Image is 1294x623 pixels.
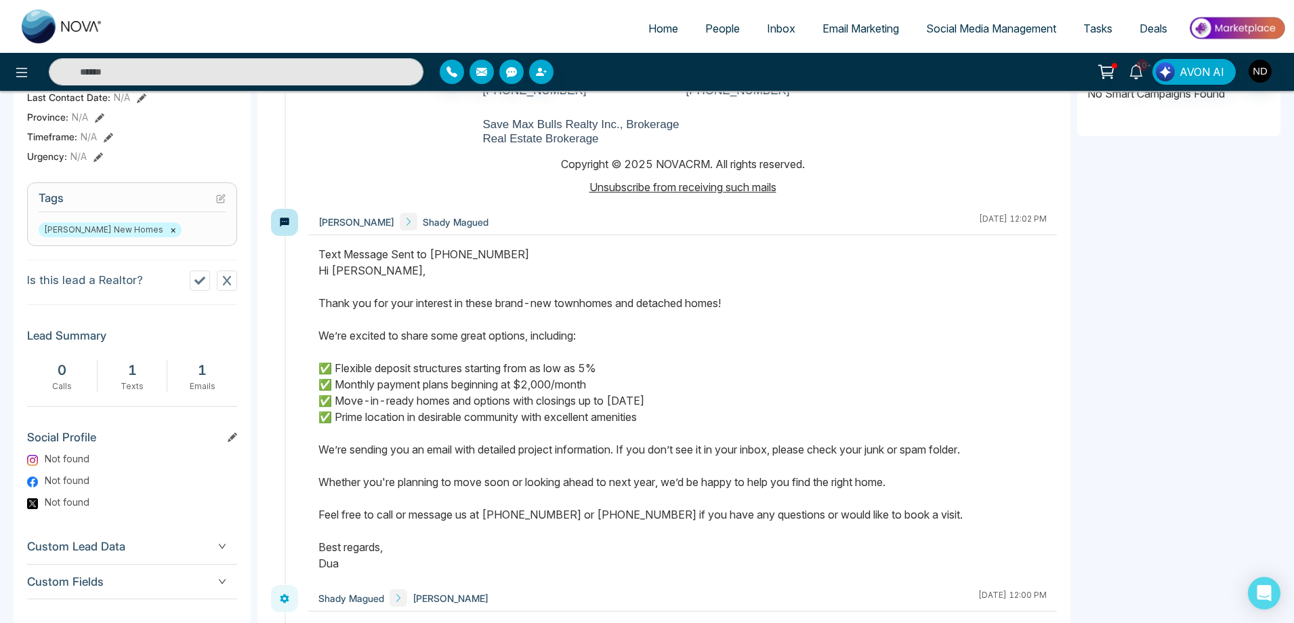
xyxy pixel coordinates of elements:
span: Custom Fields [27,573,237,591]
img: Lead Flow [1156,62,1175,81]
span: Social Media Management [926,22,1056,35]
img: User Avatar [1249,60,1272,83]
div: Texts [104,380,161,393]
span: People [705,22,740,35]
img: Twitter Logo [27,498,38,509]
a: Deals [1126,16,1181,41]
span: down [218,542,226,550]
span: 10+ [1136,59,1148,71]
span: [PERSON_NAME] [413,591,488,605]
span: Urgency : [27,149,67,163]
span: Tasks [1083,22,1112,35]
img: Facebook Logo [27,477,38,487]
span: Timeframe : [27,129,77,144]
span: Not found [45,451,89,466]
a: Home [635,16,692,41]
div: [DATE] 12:02 PM [979,213,1047,230]
a: People [692,16,753,41]
a: Social Media Management [913,16,1070,41]
span: [PERSON_NAME] New Homes [39,222,182,237]
button: × [170,224,176,236]
span: N/A [114,90,130,104]
a: 10+ [1120,59,1152,83]
button: AVON AI [1152,59,1236,85]
span: Deals [1140,22,1167,35]
span: Shady Magued [318,591,384,605]
h3: Tags [39,191,226,212]
div: 1 [104,360,161,380]
span: Last Contact Date : [27,90,110,104]
span: [PERSON_NAME] [318,215,394,229]
div: Emails [174,380,230,393]
span: Home [648,22,678,35]
span: Email Marketing [822,22,899,35]
h3: Social Profile [27,430,237,451]
span: N/A [72,110,88,124]
h3: Lead Summary [27,329,237,349]
span: Shady Magued [423,215,488,229]
div: [DATE] 12:00 PM [978,589,1047,607]
div: Open Intercom Messenger [1248,577,1280,609]
div: Calls [34,380,90,393]
p: Is this lead a Realtor? [27,272,143,289]
img: Instagram Logo [27,455,38,466]
span: Not found [45,473,89,487]
p: No Smart Campaigns Found [1087,85,1270,102]
span: down [218,578,226,586]
div: 0 [34,360,90,380]
span: Custom Lead Data [27,538,237,556]
span: Province : [27,110,68,124]
span: Inbox [767,22,795,35]
img: Nova CRM Logo [22,9,103,43]
a: Tasks [1070,16,1126,41]
span: Not found [45,495,89,509]
img: Market-place.gif [1188,13,1286,43]
a: Inbox [753,16,809,41]
span: N/A [70,149,87,163]
div: 1 [174,360,230,380]
a: Email Marketing [809,16,913,41]
span: N/A [81,129,97,144]
span: AVON AI [1180,64,1224,80]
